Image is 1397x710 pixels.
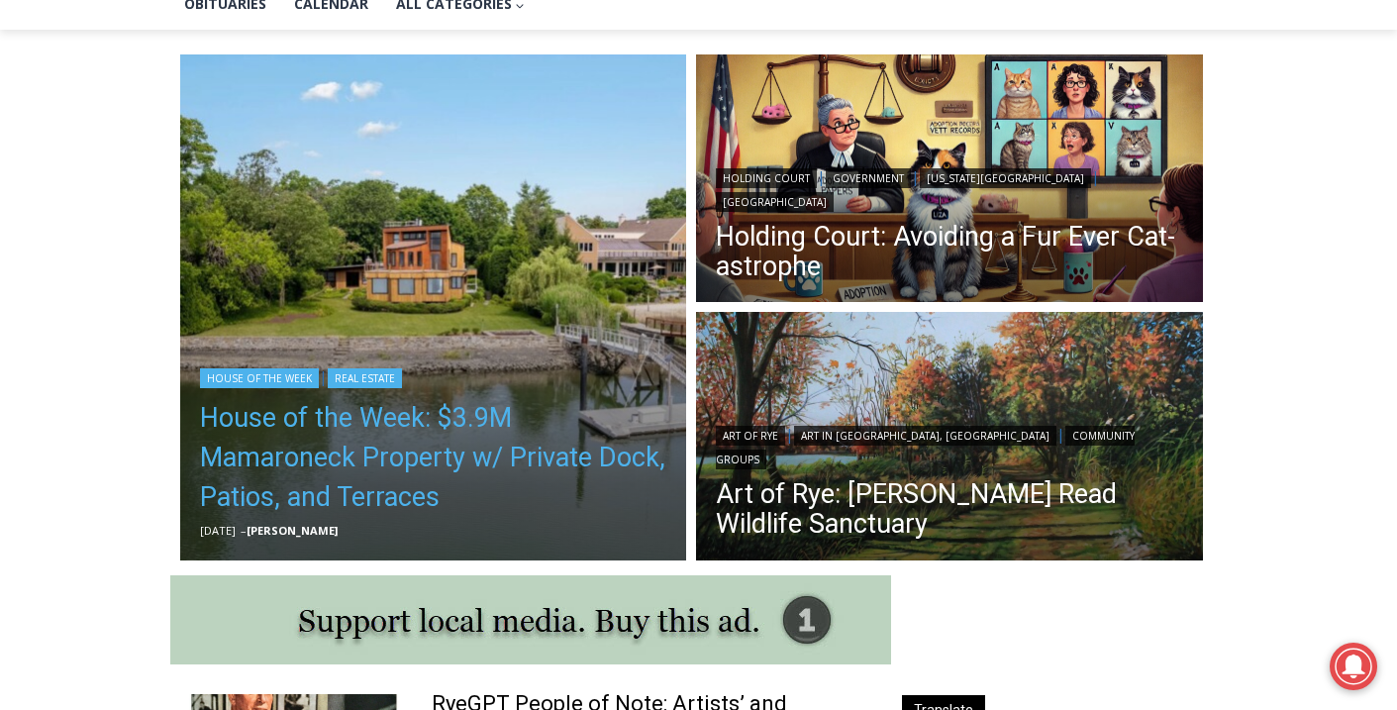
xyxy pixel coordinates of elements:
div: | [200,364,667,388]
a: Art of Rye: [PERSON_NAME] Read Wildlife Sanctuary [716,479,1183,539]
a: [PERSON_NAME] [247,523,338,538]
div: "I learned about the history of a place I’d honestly never considered even as a resident of [GEOG... [500,1,936,192]
div: | | | [716,164,1183,212]
a: Holding Court: Avoiding a Fur Ever Cat-astrophe [716,222,1183,281]
a: Intern @ [DOMAIN_NAME] [476,192,959,247]
img: (PHOTO: Edith G. Read Wildlife Sanctuary (Acrylic 12x24). Trail along Playland Lake. By Elizabeth... [696,312,1203,565]
div: Located at [STREET_ADDRESS][PERSON_NAME] [204,124,291,237]
img: support local media, buy this ad [170,575,891,664]
a: Holding Court [716,168,817,188]
a: Read More Art of Rye: Edith G. Read Wildlife Sanctuary [696,312,1203,565]
a: House of the Week: $3.9M Mamaroneck Property w/ Private Dock, Patios, and Terraces [200,398,667,517]
div: Individually Wrapped Items. Dairy, Gluten & Nut Free Options. Kosher Items Available. [130,26,489,63]
a: Government [826,168,911,188]
img: 1160 Greacen Point Road, Mamaroneck [180,54,687,561]
a: [US_STATE][GEOGRAPHIC_DATA] [920,168,1091,188]
a: Real Estate [328,368,402,388]
a: Art of Rye [716,426,785,446]
div: | | [716,422,1183,469]
a: Art in [GEOGRAPHIC_DATA], [GEOGRAPHIC_DATA] [794,426,1056,446]
img: DALLE 2025-08-10 Holding Court - humorous cat custody trial [696,54,1203,308]
a: [GEOGRAPHIC_DATA] [716,192,834,212]
a: Open Tues. - Sun. [PHONE_NUMBER] [1,199,199,247]
span: Open Tues. - Sun. [PHONE_NUMBER] [6,204,194,279]
h4: Book [PERSON_NAME]'s Good Humor for Your Event [603,21,689,76]
span: – [241,523,247,538]
a: House of the Week [200,368,319,388]
span: Intern @ [DOMAIN_NAME] [518,197,918,242]
a: Read More House of the Week: $3.9M Mamaroneck Property w/ Private Dock, Patios, and Terraces [180,54,687,561]
time: [DATE] [200,523,236,538]
a: Book [PERSON_NAME]'s Good Humor for Your Event [588,6,715,90]
a: Read More Holding Court: Avoiding a Fur Ever Cat-astrophe [696,54,1203,308]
